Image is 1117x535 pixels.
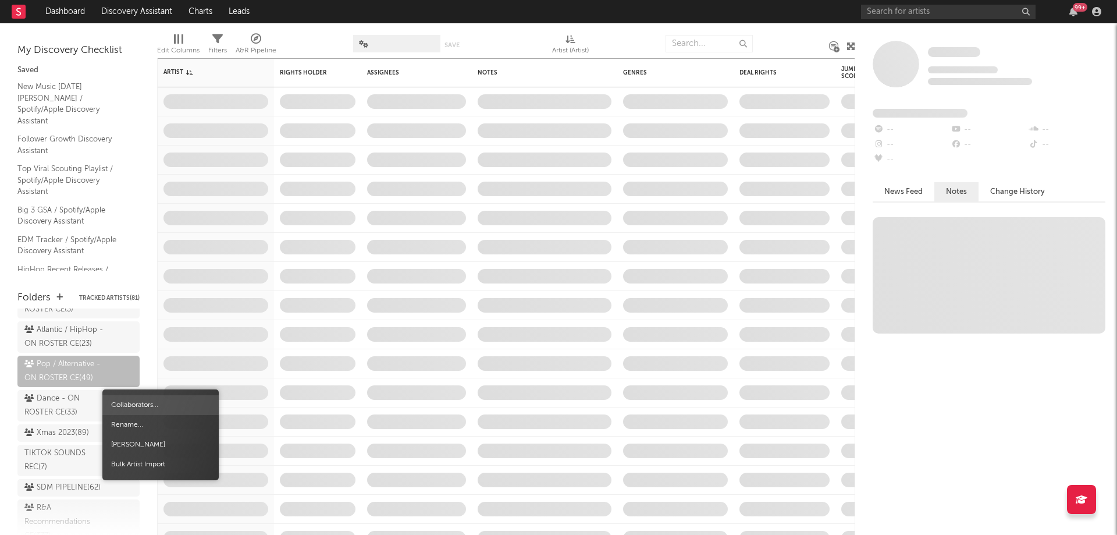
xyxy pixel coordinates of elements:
[236,29,276,63] div: A&R Pipeline
[861,5,1036,19] input: Search for artists
[280,69,338,76] div: Rights Holder
[841,66,870,80] div: Jump Score
[344,67,355,79] button: Filter by Rights Holder
[928,47,980,57] span: Some Artist
[157,29,200,63] div: Edit Columns
[17,263,128,299] a: HipHop Recent Releases / Spotify/Apple Discovery Assistant
[950,122,1027,137] div: --
[552,44,589,58] div: Artist (Artist)
[17,479,140,497] a: SDM PIPELINE(62)
[17,424,140,442] a: Xmas 2023(89)
[820,69,828,77] i: Edit settings for Deal Rights
[17,44,140,58] div: My Discovery Checklist
[367,69,449,76] div: Assignees
[873,153,950,168] div: --
[666,35,753,52] input: Search...
[163,69,251,76] div: Artist
[24,426,89,440] div: Xmas 2023 ( 89 )
[873,122,950,137] div: --
[739,69,801,76] div: Deal Rights
[17,445,140,476] a: TIKTOK SOUNDS REC(7)
[236,44,276,58] div: A&R Pipeline
[623,69,699,76] div: Genres
[208,29,227,63] div: Filters
[873,182,934,201] button: News Feed
[17,321,140,353] a: Atlantic / HipHop - ON ROSTER CE(23)
[17,390,140,421] a: Dance - ON ROSTER CE(33)
[444,42,460,48] button: Save
[24,357,106,385] div: Pop / Alternative - ON ROSTER CE ( 49 )
[1073,3,1087,12] div: 99 +
[873,109,967,118] span: Fans Added by Platform
[1069,7,1077,16] button: 99+
[102,415,219,435] span: Rename...
[928,47,980,58] a: Some Artist
[17,291,51,305] div: Folders
[24,481,101,495] div: SDM PIPELINE ( 62 )
[17,162,128,198] a: Top Viral Scouting Playlist / Spotify/Apple Discovery Assistant
[102,435,219,455] span: [PERSON_NAME]
[928,78,1032,85] span: 0 fans last week
[478,69,594,76] div: Notes
[102,455,219,474] span: Bulk Artist Import
[17,356,140,387] a: Pop / Alternative - ON ROSTER CE(49)
[24,323,106,351] div: Atlantic / HipHop - ON ROSTER CE ( 23 )
[718,69,727,77] i: Edit settings for Genres
[806,67,818,79] button: Filter by Deal Rights
[705,67,716,79] button: Filter by Genres
[928,66,998,73] span: Tracking Since: [DATE]
[873,137,950,153] div: --
[17,80,128,127] a: New Music [DATE] [PERSON_NAME] / Spotify/Apple Discovery Assistant
[17,233,128,257] a: EDM Tracker / Spotify/Apple Discovery Assistant
[79,295,140,301] button: Tracked Artists(81)
[24,447,106,474] div: TIKTOK SOUNDS REC ( 7 )
[208,44,227,58] div: Filters
[1028,137,1105,153] div: --
[1028,122,1105,137] div: --
[17,204,128,228] a: Big 3 GSA / Spotify/Apple Discovery Assistant
[600,67,611,79] button: Filter by Notes
[102,395,219,415] span: Collaborators...
[454,67,466,79] button: Filter by Assignees
[979,182,1056,201] button: Change History
[157,44,200,58] div: Edit Columns
[950,137,1027,153] div: --
[17,133,128,157] a: Follower Growth Discovery Assistant
[934,182,979,201] button: Notes
[552,29,589,63] div: Artist (Artist)
[24,392,106,420] div: Dance - ON ROSTER CE ( 33 )
[257,66,268,78] button: Filter by Artist
[17,63,140,77] div: Saved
